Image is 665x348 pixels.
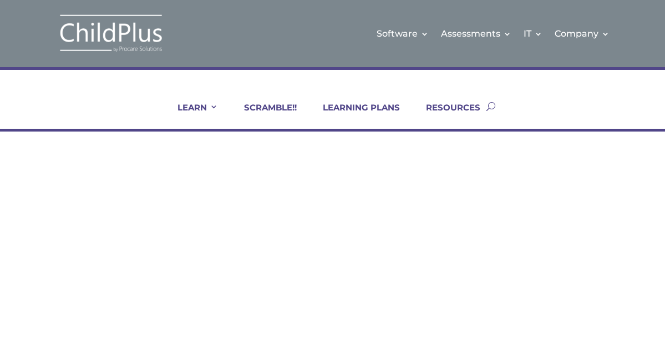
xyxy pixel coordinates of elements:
[230,102,297,129] a: SCRAMBLE!!
[412,102,480,129] a: RESOURCES
[164,102,218,129] a: LEARN
[377,11,429,56] a: Software
[441,11,511,56] a: Assessments
[309,102,400,129] a: LEARNING PLANS
[524,11,542,56] a: IT
[555,11,610,56] a: Company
